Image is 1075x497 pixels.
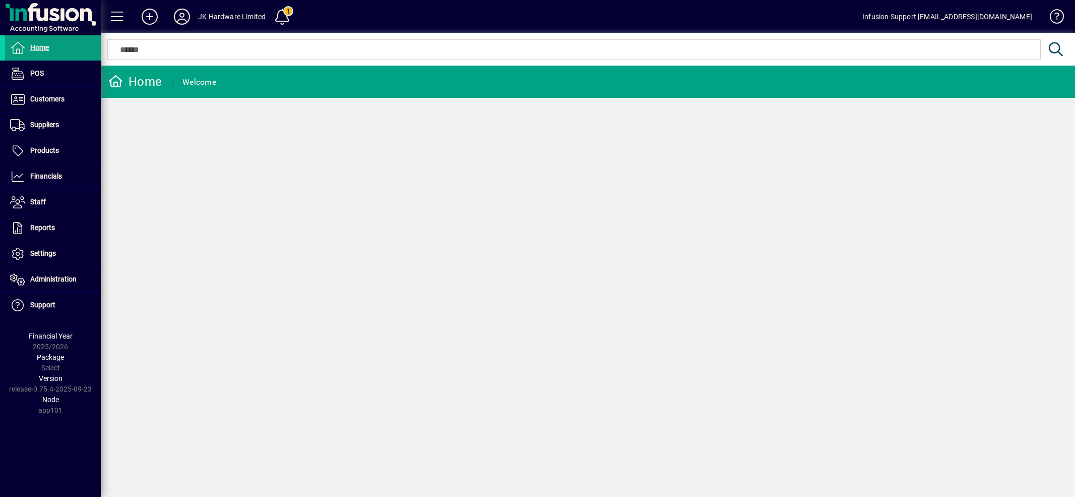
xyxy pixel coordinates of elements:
[5,190,101,215] a: Staff
[5,164,101,189] a: Financials
[5,87,101,112] a: Customers
[30,69,44,77] span: POS
[198,9,266,25] div: JK Hardware Limited
[30,95,65,103] span: Customers
[182,74,216,90] div: Welcome
[166,8,198,26] button: Profile
[5,113,101,138] a: Suppliers
[30,224,55,232] span: Reports
[30,172,62,180] span: Financials
[5,267,101,292] a: Administration
[39,374,62,382] span: Version
[30,275,77,283] span: Administration
[862,9,1032,25] div: Infusion Support [EMAIL_ADDRESS][DOMAIN_NAME]
[108,74,162,90] div: Home
[134,8,166,26] button: Add
[42,396,59,404] span: Node
[37,353,64,361] span: Package
[30,198,46,206] span: Staff
[30,301,55,309] span: Support
[5,215,101,241] a: Reports
[5,293,101,318] a: Support
[5,61,101,86] a: POS
[30,43,49,51] span: Home
[30,121,59,129] span: Suppliers
[1042,2,1062,35] a: Knowledge Base
[30,249,56,257] span: Settings
[30,146,59,154] span: Products
[5,241,101,266] a: Settings
[29,332,73,340] span: Financial Year
[5,138,101,163] a: Products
